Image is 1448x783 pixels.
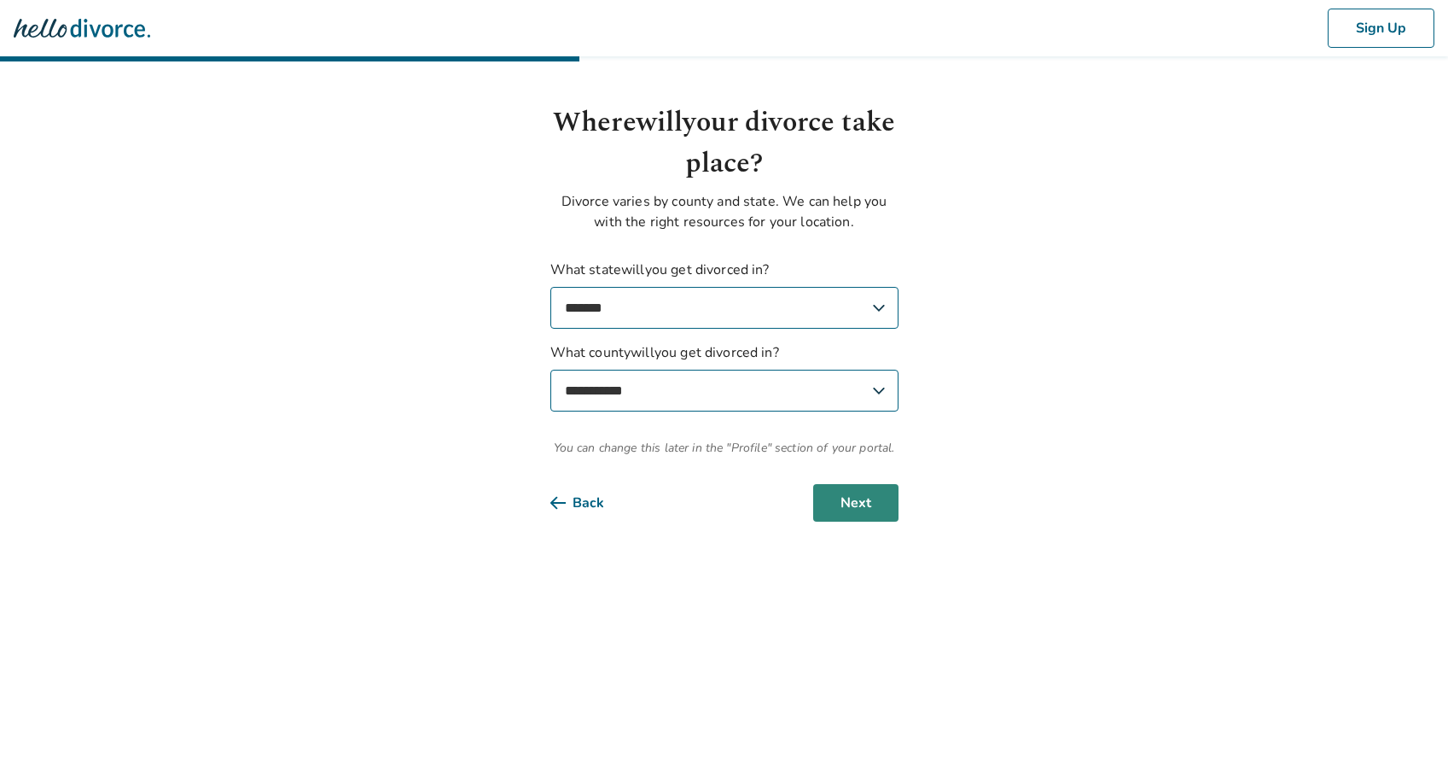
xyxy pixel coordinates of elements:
label: What county will you get divorced in? [550,342,898,412]
button: Sign Up [1328,9,1434,48]
p: Divorce varies by county and state. We can help you with the right resources for your location. [550,191,898,232]
iframe: Chat Widget [1363,701,1448,783]
h1: Where will your divorce take place? [550,102,898,184]
label: What state will you get divorced in? [550,260,898,329]
span: You can change this later in the "Profile" section of your portal. [550,439,898,457]
select: What statewillyou get divorced in? [550,287,898,329]
button: Next [813,484,898,522]
img: Hello Divorce Logo [14,11,150,45]
select: What countywillyou get divorced in? [550,370,898,412]
button: Back [550,484,631,522]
